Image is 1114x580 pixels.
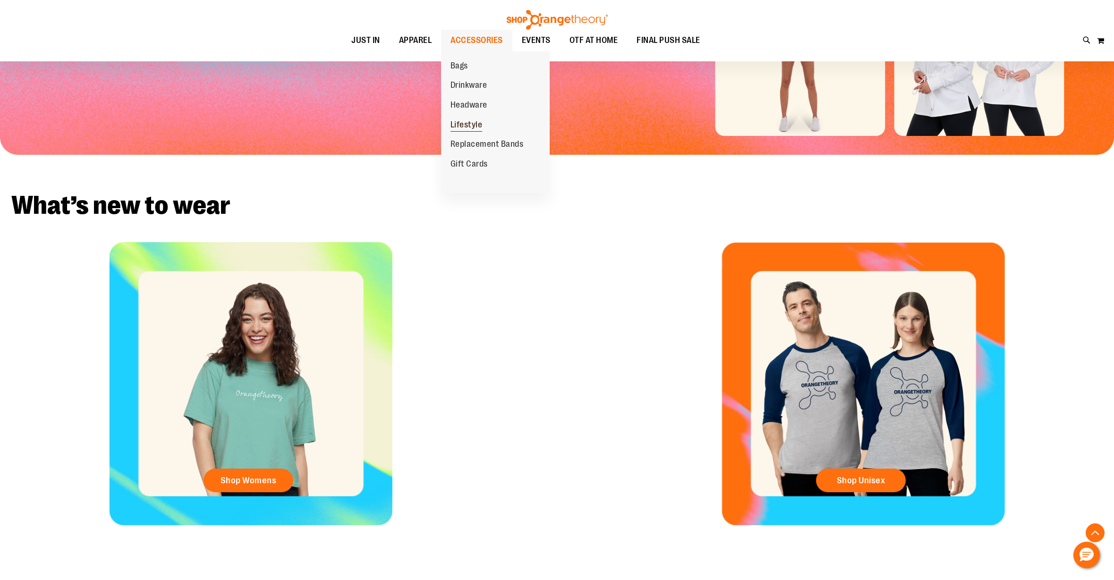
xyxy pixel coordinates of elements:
span: Headware [451,100,487,112]
span: Gift Cards [451,159,488,171]
ul: ACCESSORIES [441,51,550,193]
a: Bags [441,56,477,76]
span: Shop Unisex [837,475,885,486]
span: FINAL PUSH SALE [637,30,700,51]
span: Drinkware [451,80,487,92]
span: EVENTS [522,30,551,51]
a: JUST IN [342,30,390,51]
a: FINAL PUSH SALE [627,30,710,51]
a: Lifestyle [441,115,492,135]
a: Replacement Bands [441,134,533,154]
h2: What’s new to wear [11,193,1103,219]
a: Headware [441,95,497,115]
a: APPAREL [390,30,442,51]
a: ACCESSORIES [441,30,512,51]
span: Lifestyle [451,120,483,132]
a: OTF AT HOME [560,30,628,51]
a: Shop Unisex [816,469,906,492]
button: Hello, have a question? Let’s chat. [1073,542,1100,568]
span: JUST IN [351,30,380,51]
span: Shop Womens [221,475,277,486]
span: OTF AT HOME [570,30,618,51]
button: Back To Top [1086,523,1105,542]
a: EVENTS [512,30,560,51]
span: ACCESSORIES [451,30,503,51]
a: Gift Cards [441,154,497,174]
span: APPAREL [399,30,432,51]
a: Shop Womens [204,469,293,492]
span: Replacement Bands [451,139,524,151]
img: Shop Orangetheory [505,10,609,30]
a: Drinkware [441,76,497,95]
span: Bags [451,61,468,73]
